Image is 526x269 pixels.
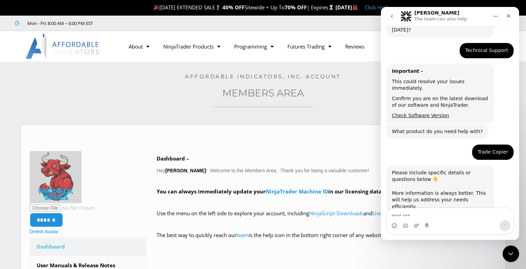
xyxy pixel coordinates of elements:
a: Members Area [222,87,304,99]
p: The best way to quickly reach our is the help icon in the bottom right corner of any website page! [157,231,497,250]
img: 🏌️‍♂️ [215,5,221,10]
img: LogoAI | Affordable Indicators – NinjaTrader [26,34,100,59]
span: [DATE] EXTENDED SALE Sitewide + Up To | Expires [152,4,335,11]
strong: [DATE] [335,4,358,11]
img: 🏭 [352,5,358,10]
a: About [122,38,156,54]
a: Dashboard [30,238,147,256]
iframe: Intercom live chat [381,7,519,240]
iframe: Customer reviews powered by Trustpilot [103,20,206,27]
strong: [PERSON_NAME] [165,168,206,173]
a: Futures Trading [280,38,338,54]
a: NinjaTrader Machine ID [266,188,328,195]
img: 🎉 [154,5,159,10]
strong: 40% OFF [222,4,244,11]
a: NinjaScript Downloads [309,210,363,217]
a: Reviews [338,38,371,54]
span: Mon - Fri: 8:00 AM – 6:00 PM EST [26,19,93,27]
a: Affordable Indicators, Inc. Account [185,73,341,80]
img: ⌛ [329,5,334,10]
a: Delete Avatar [30,229,59,234]
p: Use the menu on the left side to explore your account, including and . [157,209,497,228]
strong: You can always immediately update your in our licensing database. [157,188,395,195]
nav: Menu [122,38,408,54]
a: Programming [227,38,280,54]
iframe: Intercom live chat [502,245,519,262]
strong: 70% OFF [285,4,307,11]
a: team [237,232,249,238]
img: Redneck%20Trades%201-150x150.jpg [30,151,82,203]
a: Click Here [365,4,389,11]
div: Hey ! Welcome to the Members Area. Thank you for being a valuable customer! [157,154,497,250]
a: User Manuals [372,210,405,217]
a: NinjaTrader Products [156,38,227,54]
b: Dashboard – [157,155,189,162]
